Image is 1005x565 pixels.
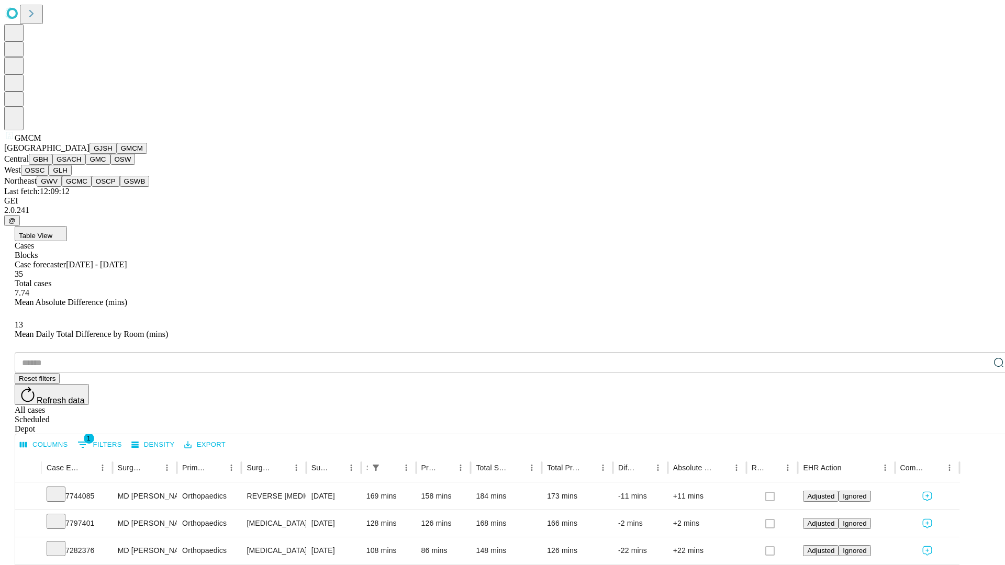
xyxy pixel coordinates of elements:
[20,542,36,560] button: Expand
[928,460,942,475] button: Sort
[62,176,92,187] button: GCMC
[807,547,834,555] span: Adjusted
[52,154,85,165] button: GSACH
[366,464,367,472] div: Scheduled In Room Duration
[49,165,71,176] button: GLH
[729,460,744,475] button: Menu
[182,464,208,472] div: Primary Service
[247,464,273,472] div: Surgery Name
[524,460,539,475] button: Menu
[547,537,608,564] div: 126 mins
[47,483,107,510] div: 7744085
[110,154,136,165] button: OSW
[15,298,127,307] span: Mean Absolute Difference (mins)
[66,260,127,269] span: [DATE] - [DATE]
[311,483,356,510] div: [DATE]
[803,491,839,502] button: Adjusted
[92,176,120,187] button: OSCP
[547,464,580,472] div: Total Predicted Duration
[476,537,537,564] div: 148 mins
[4,206,1001,215] div: 2.0.241
[843,519,866,527] span: Ignored
[19,375,55,382] span: Reset filters
[329,460,344,475] button: Sort
[21,165,49,176] button: OSSC
[547,483,608,510] div: 173 mins
[803,518,839,529] button: Adjusted
[581,460,596,475] button: Sort
[118,483,172,510] div: MD [PERSON_NAME] [PERSON_NAME]
[15,384,89,405] button: Refresh data
[839,491,870,502] button: Ignored
[15,133,41,142] span: GMCM
[311,510,356,537] div: [DATE]
[224,460,239,475] button: Menu
[766,460,780,475] button: Sort
[95,460,110,475] button: Menu
[15,279,51,288] span: Total cases
[384,460,399,475] button: Sort
[618,537,663,564] div: -22 mins
[366,483,411,510] div: 169 mins
[803,545,839,556] button: Adjusted
[15,269,23,278] span: 35
[15,288,29,297] span: 7.74
[368,460,383,475] div: 1 active filter
[47,537,107,564] div: 7282376
[843,547,866,555] span: Ignored
[15,373,60,384] button: Reset filters
[118,510,172,537] div: MD [PERSON_NAME] [PERSON_NAME]
[129,437,177,453] button: Density
[311,537,356,564] div: [DATE]
[8,217,16,224] span: @
[15,330,168,338] span: Mean Daily Total Difference by Room (mins)
[120,176,150,187] button: GSWB
[4,187,70,196] span: Last fetch: 12:09:12
[247,510,300,537] div: [MEDICAL_DATA] [MEDICAL_DATA]
[807,519,834,527] span: Adjusted
[160,460,174,475] button: Menu
[209,460,224,475] button: Sort
[274,460,289,475] button: Sort
[780,460,795,475] button: Menu
[900,464,926,472] div: Comments
[47,510,107,537] div: 7797401
[85,154,110,165] button: GMC
[839,545,870,556] button: Ignored
[247,537,300,564] div: [MEDICAL_DATA] [MEDICAL_DATA], EXTENSIVE, 3 OR MORE DISCRETE STRUCTURES
[807,492,834,500] span: Adjusted
[20,515,36,533] button: Expand
[17,437,71,453] button: Select columns
[15,320,23,329] span: 13
[803,464,841,472] div: EHR Action
[4,154,29,163] span: Central
[118,537,172,564] div: MD [PERSON_NAME] [PERSON_NAME]
[421,510,466,537] div: 126 mins
[752,464,765,472] div: Resolved in EHR
[421,464,438,472] div: Predicted In Room Duration
[311,464,328,472] div: Surgery Date
[75,436,125,453] button: Show filters
[368,460,383,475] button: Show filters
[878,460,892,475] button: Menu
[182,537,236,564] div: Orthopaedics
[618,483,663,510] div: -11 mins
[596,460,610,475] button: Menu
[4,165,21,174] span: West
[118,464,144,472] div: Surgeon Name
[81,460,95,475] button: Sort
[843,460,857,475] button: Sort
[673,510,741,537] div: +2 mins
[20,488,36,506] button: Expand
[476,464,509,472] div: Total Scheduled Duration
[843,492,866,500] span: Ignored
[476,483,537,510] div: 184 mins
[547,510,608,537] div: 166 mins
[47,464,80,472] div: Case Epic Id
[476,510,537,537] div: 168 mins
[29,154,52,165] button: GBH
[510,460,524,475] button: Sort
[289,460,304,475] button: Menu
[439,460,453,475] button: Sort
[673,483,741,510] div: +11 mins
